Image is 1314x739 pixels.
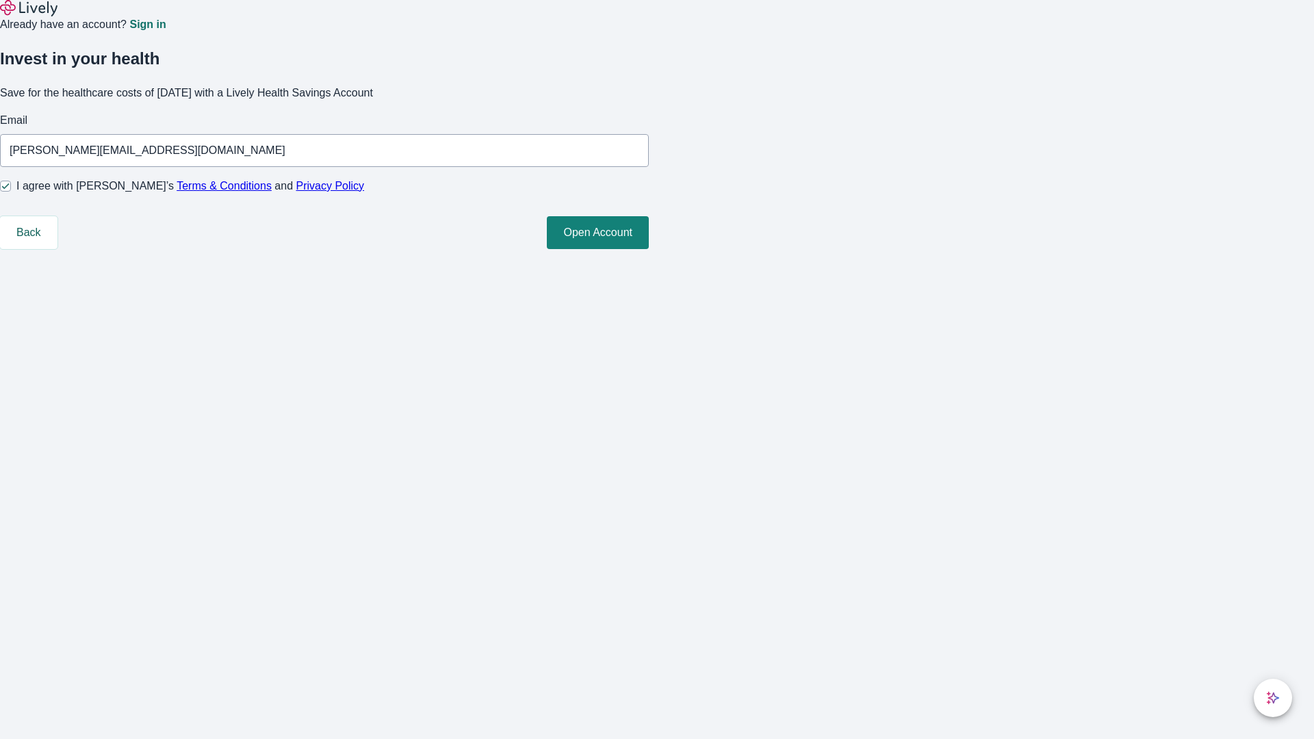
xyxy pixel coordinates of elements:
button: Open Account [547,216,649,249]
a: Terms & Conditions [177,180,272,192]
button: chat [1254,679,1292,717]
span: I agree with [PERSON_NAME]’s and [16,178,364,194]
a: Sign in [129,19,166,30]
svg: Lively AI Assistant [1266,691,1280,705]
a: Privacy Policy [296,180,365,192]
